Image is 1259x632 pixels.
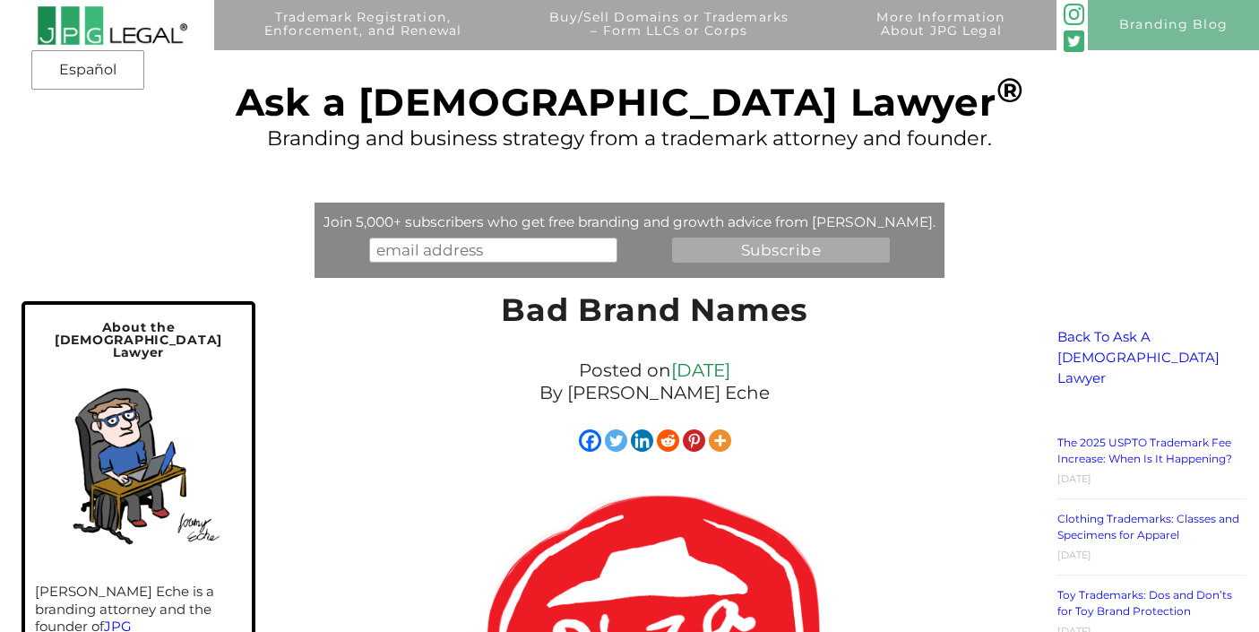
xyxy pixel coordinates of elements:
[227,11,499,61] a: Trademark Registration,Enforcement, and Renewal
[1057,549,1091,561] time: [DATE]
[512,11,826,61] a: Buy/Sell Domains or Trademarks– Form LLCs or Corps
[1057,328,1220,387] a: Back To Ask A [DEMOGRAPHIC_DATA] Lawyer
[37,5,188,47] img: 2016-logo-black-letters-3-r.png
[386,382,922,404] p: By [PERSON_NAME] Eche
[839,11,1043,61] a: More InformationAbout JPG Legal
[37,54,139,86] a: Español
[55,319,222,360] span: About the [DEMOGRAPHIC_DATA] Lawyer
[672,238,889,263] input: Subscribe
[579,429,601,452] a: Facebook
[1064,4,1084,24] img: glyph-logo_May2016-green3-90.png
[1057,512,1239,541] a: Clothing Trademarks: Classes and Specimens for Apparel
[377,355,931,409] div: Posted on
[1064,30,1084,51] img: Twitter_Social_Icon_Rounded_Square_Color-mid-green3-90.png
[605,429,627,452] a: Twitter
[1057,436,1232,465] a: The 2025 USPTO Trademark Fee Increase: When Is It Happening?
[671,359,730,381] a: [DATE]
[709,429,731,452] a: More
[631,429,653,452] a: Linkedin
[1057,472,1091,485] time: [DATE]
[369,238,617,263] input: email address
[44,369,233,558] img: Self-portrait of Jeremy in his home office.
[683,429,705,452] a: Pinterest
[1057,588,1232,618] a: Toy Trademarks: Dos and Don’ts for Toy Brand Protection
[657,429,679,452] a: Reddit
[377,292,931,337] h1: Bad Brand Names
